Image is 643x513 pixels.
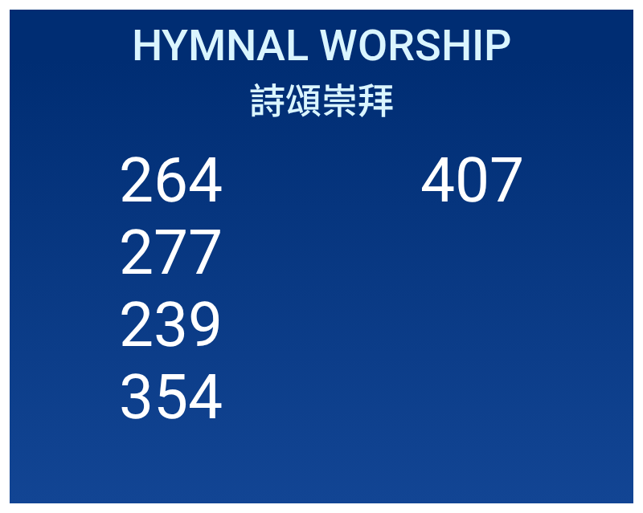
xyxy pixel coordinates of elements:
[249,72,394,124] span: 詩頌崇拜
[119,217,223,289] li: 277
[132,20,511,71] span: Hymnal Worship
[119,361,223,434] li: 354
[119,289,223,361] li: 239
[420,145,524,217] li: 407
[119,145,223,217] li: 264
